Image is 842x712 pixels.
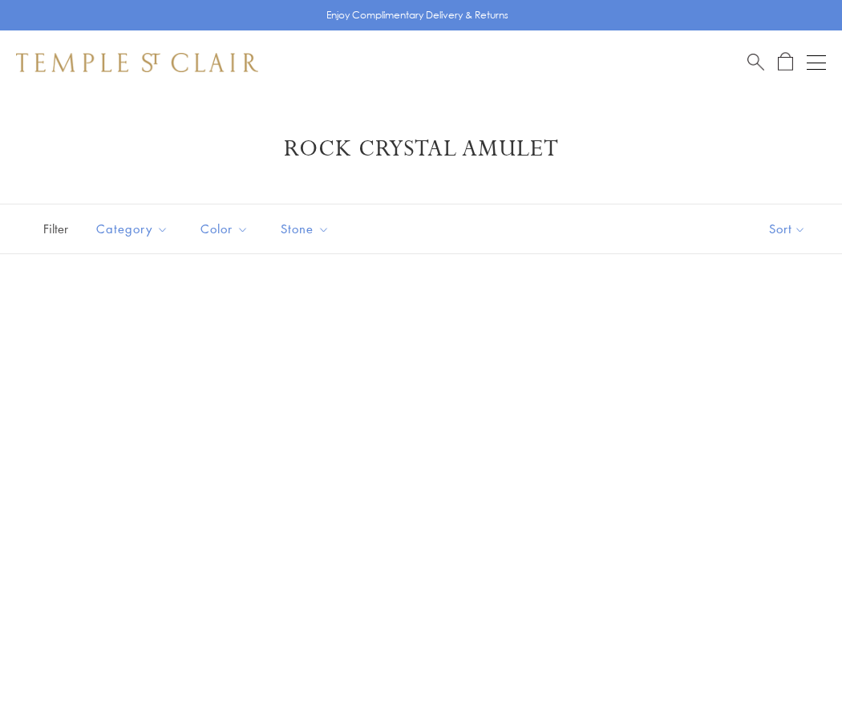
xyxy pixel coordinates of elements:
[40,135,802,164] h1: Rock Crystal Amulet
[807,53,826,72] button: Open navigation
[778,52,793,72] a: Open Shopping Bag
[16,53,258,72] img: Temple St. Clair
[84,211,180,247] button: Category
[192,219,261,239] span: Color
[733,204,842,253] button: Show sort by
[326,7,508,23] p: Enjoy Complimentary Delivery & Returns
[188,211,261,247] button: Color
[269,211,342,247] button: Stone
[747,52,764,72] a: Search
[88,219,180,239] span: Category
[273,219,342,239] span: Stone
